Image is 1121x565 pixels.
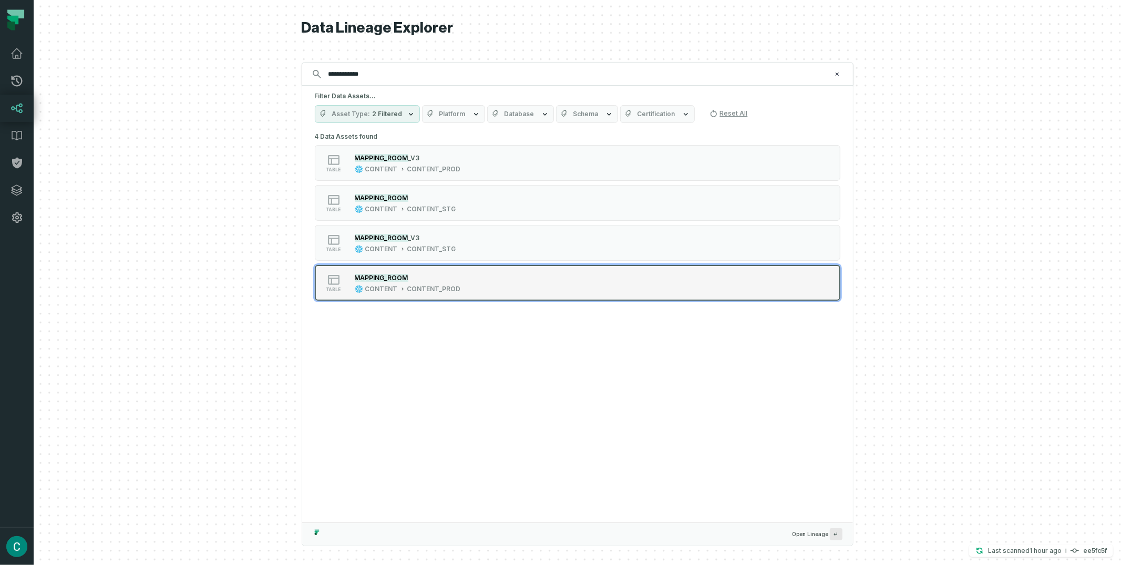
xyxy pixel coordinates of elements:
span: Press ↵ to add a new Data Asset to the graph [830,528,842,540]
button: tableCONTENTCONTENT_STG [315,225,840,261]
span: Database [505,110,534,118]
h5: Filter Data Assets... [315,92,840,100]
mark: MAPPING_ROOM [355,154,408,162]
span: Schema [573,110,599,118]
button: Database [487,105,554,123]
button: Certification [620,105,695,123]
img: avatar of Cristian Gomez [6,536,27,557]
div: CONTENT [365,165,398,173]
div: CONTENT [365,285,398,293]
span: Certification [637,110,675,118]
div: CONTENT_PROD [407,165,461,173]
button: Platform [422,105,485,123]
relative-time: Aug 19, 2025, 2:27 PM GMT+2 [1030,547,1062,554]
mark: MAPPING_ROOM [355,194,408,202]
span: table [326,287,341,292]
mark: MAPPING_ROOM [355,234,408,242]
mark: MAPPING_ROOM [355,274,408,282]
div: CONTENT_PROD [407,285,461,293]
div: 4 Data Assets found [315,129,840,314]
button: Reset All [705,105,752,122]
div: CONTENT [365,205,398,213]
span: Platform [439,110,466,118]
span: table [326,247,341,252]
p: Last scanned [988,546,1062,556]
span: Asset Type [332,110,371,118]
button: Schema [556,105,618,123]
div: CONTENT_STG [407,205,456,213]
button: Last scanned[DATE] 14:27:10ee5fc5f [969,545,1113,557]
h4: ee5fc5f [1083,548,1107,554]
span: table [326,167,341,172]
span: Open Lineage [793,528,842,540]
button: tableCONTENTCONTENT_PROD [315,145,840,181]
button: Clear search query [832,69,842,79]
h1: Data Lineage Explorer [302,19,853,37]
span: _V3 [408,154,420,162]
div: CONTENT_STG [407,245,456,253]
button: tableCONTENTCONTENT_STG [315,185,840,221]
div: Suggestions [302,129,853,522]
span: table [326,207,341,212]
span: 2 Filtered [373,110,403,118]
div: CONTENT [365,245,398,253]
span: _V3 [408,234,420,242]
button: tableCONTENTCONTENT_PROD [315,265,840,301]
button: Asset Type2 Filtered [315,105,420,123]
